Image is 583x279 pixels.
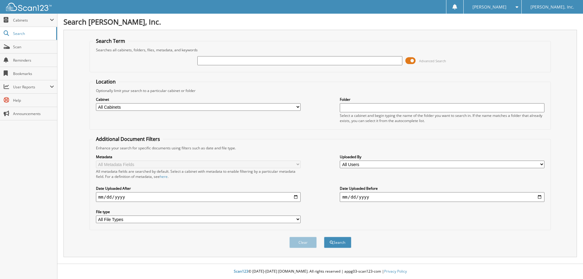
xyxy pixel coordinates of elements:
div: Searches all cabinets, folders, files, metadata, and keywords [93,47,548,53]
button: Clear [289,237,317,248]
iframe: Chat Widget [553,250,583,279]
span: Announcements [13,111,54,116]
label: Folder [340,97,544,102]
div: Optionally limit your search to a particular cabinet or folder [93,88,548,93]
legend: Location [93,78,119,85]
legend: Search Term [93,38,128,44]
a: here [160,174,168,179]
span: User Reports [13,84,50,90]
input: end [340,192,544,202]
div: All metadata fields are searched by default. Select a cabinet with metadata to enable filtering b... [96,169,301,179]
div: © [DATE]-[DATE] [DOMAIN_NAME]. All rights reserved | appg03-scan123-com | [57,264,583,279]
label: Date Uploaded Before [340,186,544,191]
button: Search [324,237,351,248]
span: Reminders [13,58,54,63]
span: [PERSON_NAME], Inc. [530,5,574,9]
span: Cabinets [13,18,50,23]
span: Advanced Search [419,59,446,63]
div: Select a cabinet and begin typing the name of the folder you want to search in. If the name match... [340,113,544,123]
label: Cabinet [96,97,301,102]
legend: Additional Document Filters [93,136,163,142]
label: Date Uploaded After [96,186,301,191]
h1: Search [PERSON_NAME], Inc. [63,17,577,27]
input: start [96,192,301,202]
span: Scan123 [234,269,248,274]
span: Search [13,31,53,36]
img: scan123-logo-white.svg [6,3,52,11]
span: Help [13,98,54,103]
span: Bookmarks [13,71,54,76]
label: File type [96,209,301,214]
span: [PERSON_NAME] [472,5,506,9]
a: Privacy Policy [384,269,407,274]
label: Metadata [96,154,301,159]
label: Uploaded By [340,154,544,159]
span: Scan [13,44,54,49]
div: Enhance your search for specific documents using filters such as date and file type. [93,145,548,151]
